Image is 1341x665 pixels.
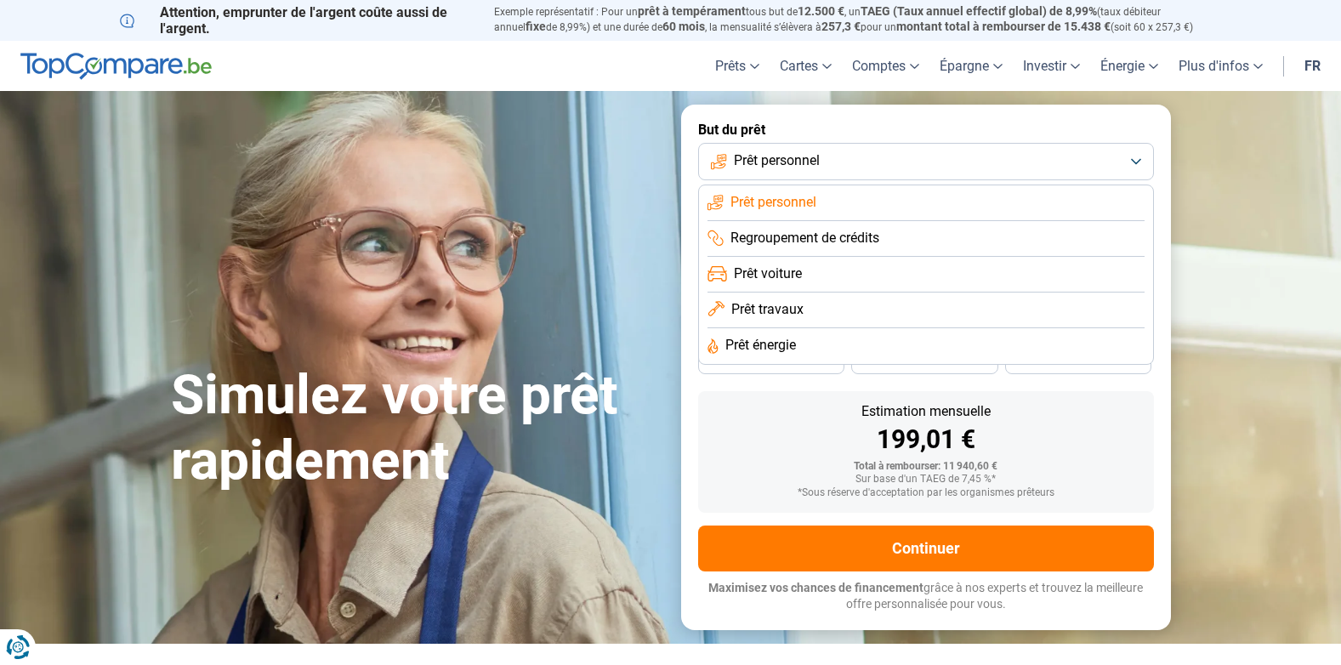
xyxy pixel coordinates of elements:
span: Prêt travaux [731,300,804,319]
span: Prêt personnel [730,193,816,212]
span: 36 mois [753,356,790,367]
p: Exemple représentatif : Pour un tous but de , un (taux débiteur annuel de 8,99%) et une durée de ... [494,4,1222,35]
span: prêt à tempérament [638,4,746,18]
a: Épargne [929,41,1013,91]
a: Énergie [1090,41,1168,91]
a: Prêts [705,41,770,91]
span: Prêt personnel [734,151,820,170]
span: 12.500 € [798,4,844,18]
div: Estimation mensuelle [712,405,1140,418]
h1: Simulez votre prêt rapidement [171,363,661,494]
a: Cartes [770,41,842,91]
p: grâce à nos experts et trouvez la meilleure offre personnalisée pour vous. [698,580,1154,613]
label: But du prêt [698,122,1154,138]
div: 199,01 € [712,427,1140,452]
button: Prêt personnel [698,143,1154,180]
span: Prêt voiture [734,264,802,283]
span: 60 mois [662,20,705,33]
span: Prêt énergie [725,336,796,355]
div: Total à rembourser: 11 940,60 € [712,461,1140,473]
p: Attention, emprunter de l'argent coûte aussi de l'argent. [120,4,474,37]
a: Plus d'infos [1168,41,1273,91]
span: montant total à rembourser de 15.438 € [896,20,1111,33]
span: Maximisez vos chances de financement [708,581,923,594]
span: 30 mois [906,356,943,367]
a: Investir [1013,41,1090,91]
a: fr [1294,41,1331,91]
span: 257,3 € [821,20,861,33]
div: *Sous réserve d'acceptation par les organismes prêteurs [712,487,1140,499]
div: Sur base d'un TAEG de 7,45 %* [712,474,1140,486]
img: TopCompare [20,53,212,80]
span: fixe [526,20,546,33]
span: Regroupement de crédits [730,229,879,247]
span: TAEG (Taux annuel effectif global) de 8,99% [861,4,1097,18]
a: Comptes [842,41,929,91]
button: Continuer [698,526,1154,571]
span: 24 mois [1060,356,1097,367]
